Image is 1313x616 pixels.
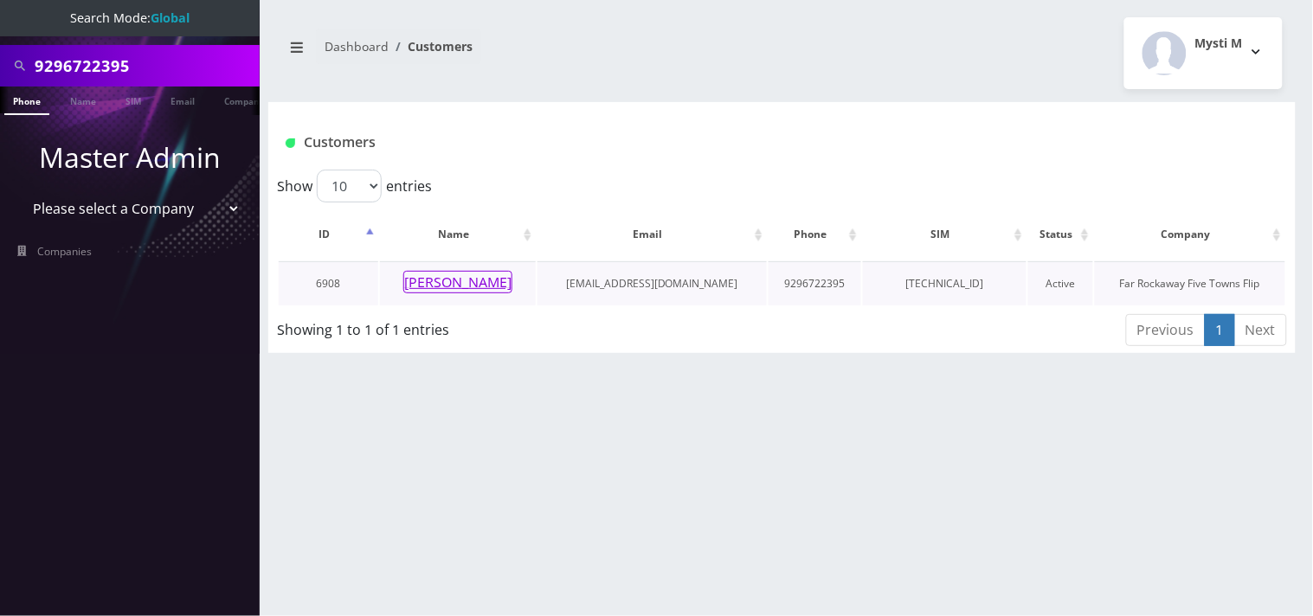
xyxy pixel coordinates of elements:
[537,261,768,305] td: [EMAIL_ADDRESS][DOMAIN_NAME]
[1095,209,1285,260] th: Company: activate to sort column ascending
[277,170,432,202] label: Show entries
[279,261,378,305] td: 6908
[380,209,535,260] th: Name: activate to sort column ascending
[4,87,49,115] a: Phone
[537,209,768,260] th: Email: activate to sort column ascending
[317,170,382,202] select: Showentries
[1124,17,1283,89] button: Mysti M
[277,312,685,340] div: Showing 1 to 1 of 1 entries
[389,37,473,55] li: Customers
[38,244,93,259] span: Companies
[1195,36,1243,51] h2: Mysti M
[151,10,190,26] strong: Global
[281,29,769,78] nav: breadcrumb
[70,10,190,26] span: Search Mode:
[286,134,1109,151] h1: Customers
[1095,261,1285,305] td: Far Rockaway Five Towns Flip
[61,87,105,113] a: Name
[863,209,1027,260] th: SIM: activate to sort column ascending
[279,209,378,260] th: ID: activate to sort column descending
[1205,314,1235,346] a: 1
[117,87,150,113] a: SIM
[403,271,512,293] button: [PERSON_NAME]
[1234,314,1287,346] a: Next
[769,261,861,305] td: 9296722395
[325,38,389,55] a: Dashboard
[1028,209,1093,260] th: Status: activate to sort column ascending
[1126,314,1206,346] a: Previous
[162,87,203,113] a: Email
[216,87,274,113] a: Company
[35,49,255,82] input: Search All Companies
[769,209,861,260] th: Phone: activate to sort column ascending
[1028,261,1093,305] td: Active
[863,261,1027,305] td: [TECHNICAL_ID]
